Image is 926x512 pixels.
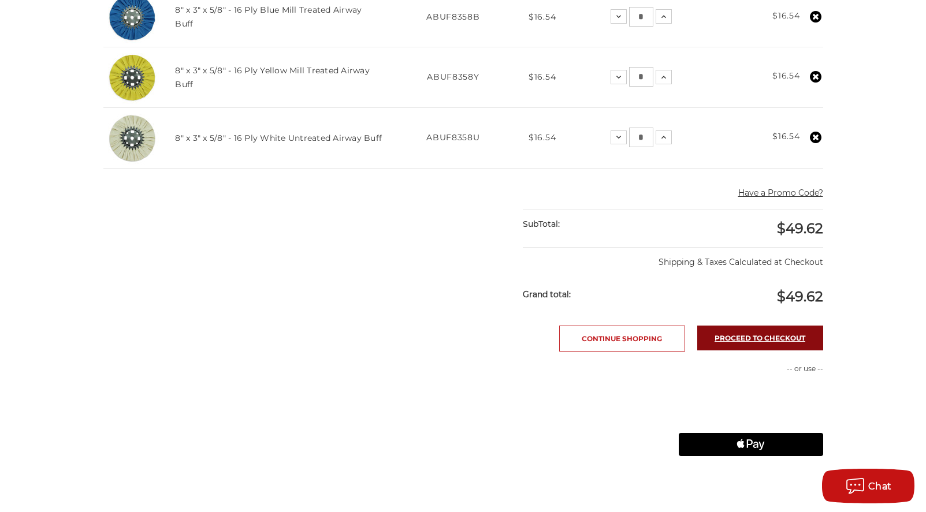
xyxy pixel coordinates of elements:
p: -- or use -- [679,364,823,374]
a: Continue Shopping [559,326,685,352]
iframe: PayPal-paylater [679,404,823,427]
div: SubTotal: [523,210,673,238]
img: 8 inch untreated airway buffing wheel [103,109,161,167]
p: Shipping & Taxes Calculated at Checkout [523,247,823,268]
button: Chat [822,469,914,503]
a: 8" x 3" x 5/8" - 16 Ply Yellow Mill Treated Airway Buff [175,65,370,89]
input: 8" x 3" x 5/8" - 16 Ply Blue Mill Treated Airway Buff Quantity: [629,7,653,27]
input: 8" x 3" x 5/8" - 16 Ply White Untreated Airway Buff Quantity: [629,128,653,147]
span: $16.54 [529,132,556,143]
span: $49.62 [777,288,823,305]
span: Chat [868,481,892,492]
span: ABUF8358B [426,12,479,22]
strong: Grand total: [523,289,571,300]
span: ABUF8358U [426,132,479,143]
a: 8" x 3" x 5/8" - 16 Ply White Untreated Airway Buff [175,133,382,143]
img: 8 x 3 x 5/8 airway buff yellow mill treatment [103,48,161,106]
span: $16.54 [529,12,556,22]
span: $49.62 [777,220,823,237]
button: Have a Promo Code? [738,187,823,199]
strong: $16.54 [772,70,799,81]
input: 8" x 3" x 5/8" - 16 Ply Yellow Mill Treated Airway Buff Quantity: [629,67,653,87]
strong: $16.54 [772,131,799,141]
a: Proceed to checkout [697,326,823,350]
span: ABUF8358Y [427,72,479,82]
span: $16.54 [529,72,556,82]
strong: $16.54 [772,10,799,21]
a: 8" x 3" x 5/8" - 16 Ply Blue Mill Treated Airway Buff [175,5,362,29]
